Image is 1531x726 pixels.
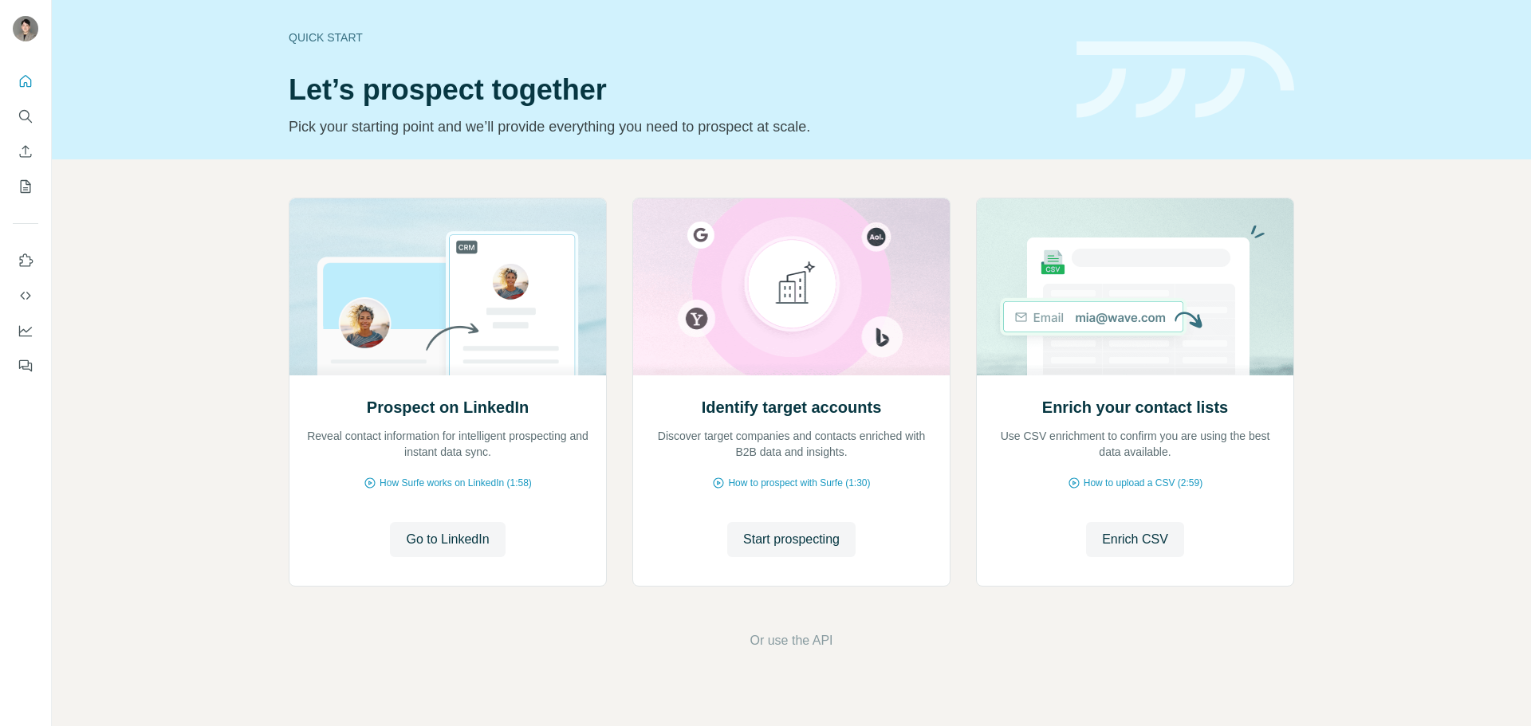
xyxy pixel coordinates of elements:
[390,522,505,557] button: Go to LinkedIn
[727,522,856,557] button: Start prospecting
[1076,41,1294,119] img: banner
[367,396,529,418] h2: Prospect on LinkedIn
[1086,522,1184,557] button: Enrich CSV
[13,137,38,166] button: Enrich CSV
[13,281,38,310] button: Use Surfe API
[289,29,1057,45] div: Quick start
[1084,476,1202,490] span: How to upload a CSV (2:59)
[750,631,832,650] button: Or use the API
[976,198,1294,375] img: Enrich your contact lists
[1042,396,1228,418] h2: Enrich your contact lists
[289,116,1057,138] p: Pick your starting point and we’ll provide everything you need to prospect at scale.
[380,476,532,490] span: How Surfe works on LinkedIn (1:58)
[406,530,489,549] span: Go to LinkedIn
[289,198,607,375] img: Prospect on LinkedIn
[743,530,840,549] span: Start prospecting
[993,428,1277,460] p: Use CSV enrichment to confirm you are using the best data available.
[649,428,934,460] p: Discover target companies and contacts enriched with B2B data and insights.
[289,74,1057,106] h1: Let’s prospect together
[13,351,38,380] button: Feedback
[13,172,38,201] button: My lists
[13,16,38,41] img: Avatar
[13,67,38,96] button: Quick start
[702,396,882,418] h2: Identify target accounts
[305,428,590,460] p: Reveal contact information for intelligent prospecting and instant data sync.
[728,476,870,490] span: How to prospect with Surfe (1:30)
[632,198,950,375] img: Identify target accounts
[13,102,38,131] button: Search
[13,246,38,275] button: Use Surfe on LinkedIn
[13,316,38,345] button: Dashboard
[1102,530,1168,549] span: Enrich CSV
